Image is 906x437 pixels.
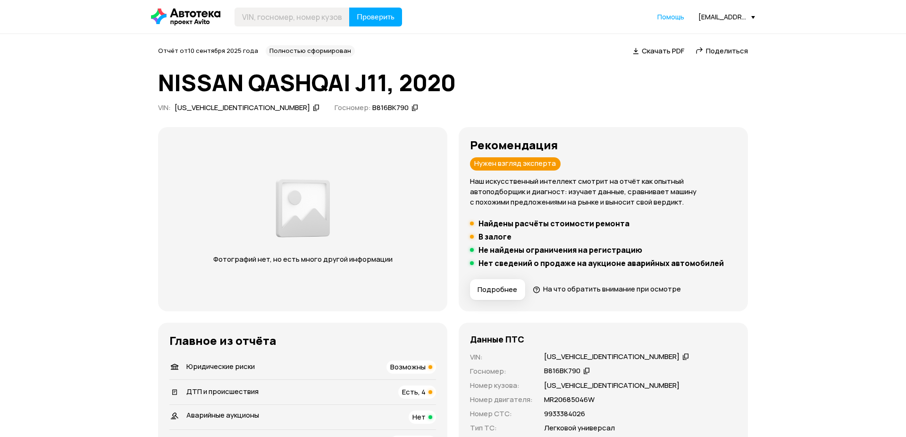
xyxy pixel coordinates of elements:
[544,394,595,405] p: МR20685046W
[698,12,755,21] div: [EMAIL_ADDRESS][DOMAIN_NAME]
[412,412,426,422] span: Нет
[158,103,171,112] span: VIN :
[706,46,748,56] span: Поделиться
[273,174,333,243] img: d89e54fb62fcf1f0.png
[470,176,737,207] p: Наш искусственный интеллект смотрит на отчёт как опытный автоподборщик и диагност: изучает данные...
[696,46,748,56] a: Поделиться
[186,361,255,371] span: Юридические риски
[470,279,525,300] button: Подробнее
[169,334,436,347] h3: Главное из отчёта
[175,103,310,113] div: [US_VEHICLE_IDENTIFICATION_NUMBER]
[372,103,409,113] div: В816ВК790
[470,394,533,405] p: Номер двигателя :
[478,232,512,241] h5: В залоге
[657,12,684,22] a: Помощь
[158,70,748,95] h1: NISSAN QASHQAI J11, 2020
[544,366,580,376] div: В816ВК790
[657,12,684,21] span: Помощь
[349,8,402,26] button: Проверить
[470,409,533,419] p: Номер СТС :
[470,380,533,391] p: Номер кузова :
[533,284,681,294] a: На что обратить внимание при осмотре
[204,254,402,265] p: Фотографий нет, но есть много другой информации
[478,245,642,255] h5: Не найдены ограничения на регистрацию
[470,157,561,171] div: Нужен взгляд эксперта
[235,8,350,26] input: VIN, госномер, номер кузова
[186,386,259,396] span: ДТП и происшествия
[470,138,737,152] h3: Рекомендация
[390,362,426,372] span: Возможны
[158,46,258,55] span: Отчёт от 10 сентября 2025 года
[642,46,684,56] span: Скачать PDF
[470,352,533,362] p: VIN :
[470,334,524,344] h4: Данные ПТС
[544,352,679,362] div: [US_VEHICLE_IDENTIFICATION_NUMBER]
[402,387,426,397] span: Есть, 4
[544,409,585,419] p: 9933384026
[478,258,724,268] h5: Нет сведений о продаже на аукционе аварийных автомобилей
[186,410,259,420] span: Аварийные аукционы
[544,423,615,433] p: Легковой универсал
[478,285,517,294] span: Подробнее
[266,45,355,57] div: Полностью сформирован
[357,13,394,21] span: Проверить
[335,103,371,112] span: Госномер:
[478,219,629,228] h5: Найдены расчёты стоимости ремонта
[470,423,533,433] p: Тип ТС :
[470,366,533,377] p: Госномер :
[544,380,679,391] p: [US_VEHICLE_IDENTIFICATION_NUMBER]
[543,284,681,294] span: На что обратить внимание при осмотре
[633,46,684,56] a: Скачать PDF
